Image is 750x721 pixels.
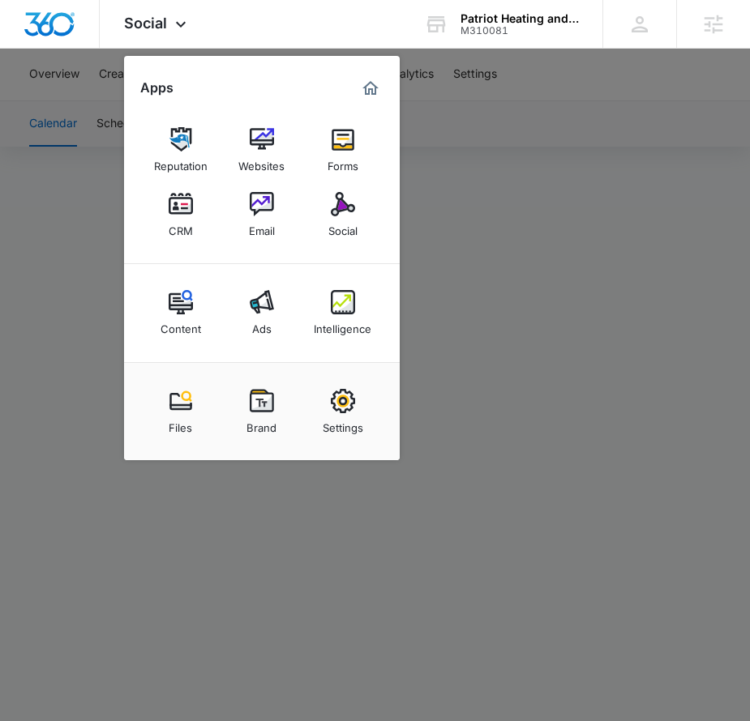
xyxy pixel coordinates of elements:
[150,282,212,343] a: Content
[154,151,208,173] div: Reputation
[231,119,293,181] a: Websites
[312,381,374,442] a: Settings
[124,15,167,32] span: Social
[328,216,358,237] div: Social
[314,314,371,335] div: Intelligence
[246,413,276,434] div: Brand
[252,314,272,335] div: Ads
[312,282,374,343] a: Intelligence
[323,413,363,434] div: Settings
[150,119,212,181] a: Reputation
[161,314,201,335] div: Content
[461,12,579,25] div: account name
[358,75,384,101] a: Marketing 360® Dashboard
[312,119,374,181] a: Forms
[150,184,212,245] a: CRM
[150,381,212,442] a: Files
[461,25,579,36] div: account id
[169,413,192,434] div: Files
[312,184,374,245] a: Social
[231,381,293,442] a: Brand
[169,216,193,237] div: CRM
[328,151,358,173] div: Forms
[231,184,293,245] a: Email
[238,151,285,173] div: Websites
[249,216,275,237] div: Email
[140,80,174,96] h2: Apps
[231,282,293,343] a: Ads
